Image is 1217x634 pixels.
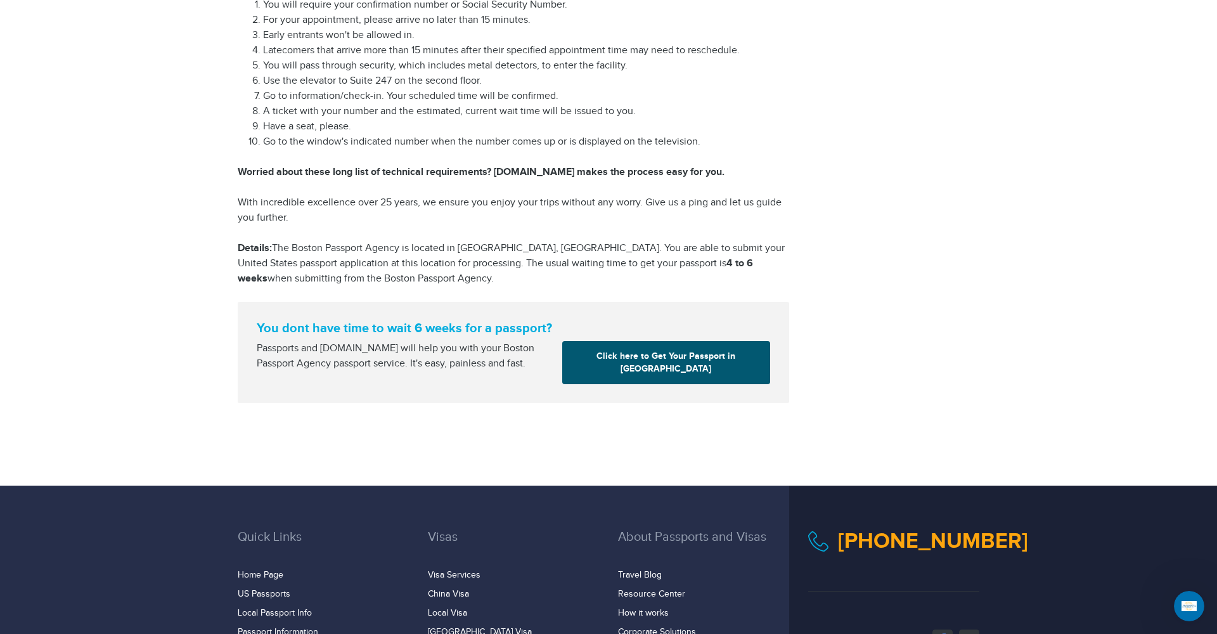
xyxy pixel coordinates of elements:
[618,608,669,618] a: How it works
[1174,591,1204,621] iframe: Intercom live chat
[618,530,789,563] h3: About Passports and Visas
[263,119,789,134] li: Have a seat, please.
[238,257,753,285] strong: 4 to 6 weeks
[263,74,789,89] li: Use the elevator to Suite 247 on the second floor.
[263,58,789,74] li: You will pass through security, which includes metal detectors, to enter the facility.
[238,608,312,618] a: Local Passport Info
[263,89,789,104] li: Go to information/check-in. Your scheduled time will be confirmed.
[428,530,599,563] h3: Visas
[238,570,283,580] a: Home Page
[562,341,770,384] a: Click here to Get Your Passport in [GEOGRAPHIC_DATA]
[263,43,789,58] li: Latecomers that arrive more than 15 minutes after their specified appointment time may need to re...
[263,134,789,150] li: Go to the window's indicated number when the number comes up or is displayed on the television.
[238,589,290,599] a: US Passports
[263,13,789,28] li: For your appointment, please arrive no later than 15 minutes.
[428,608,467,618] a: Local Visa
[238,241,789,287] p: The Boston Passport Agency is located in [GEOGRAPHIC_DATA], [GEOGRAPHIC_DATA]. You are able to su...
[257,321,770,336] strong: You dont have time to wait 6 weeks for a passport?
[428,570,480,580] a: Visa Services
[838,528,1028,554] a: [PHONE_NUMBER]
[238,530,409,563] h3: Quick Links
[263,28,789,43] li: Early entrants won't be allowed in.
[238,166,724,178] strong: Worried about these long list of technical requirements? [DOMAIN_NAME] makes the process easy for...
[252,341,557,372] div: Passports and [DOMAIN_NAME] will help you with your Boston Passport Agency passport service. It's...
[428,589,469,599] a: China Visa
[618,589,685,599] a: Resource Center
[238,195,789,226] p: With incredible excellence over 25 years, we ensure you enjoy your trips without any worry. Give ...
[618,570,662,580] a: Travel Blog
[238,242,272,254] strong: Details:
[263,104,789,119] li: A ticket with your number and the estimated, current wait time will be issued to you.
